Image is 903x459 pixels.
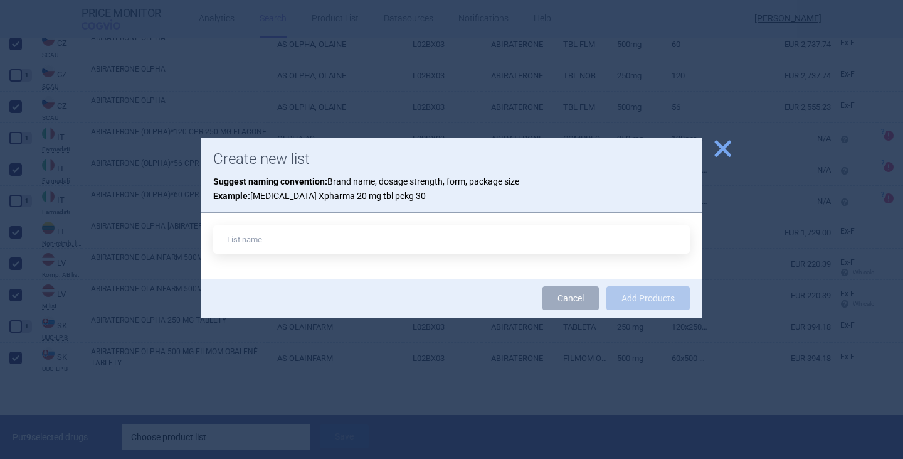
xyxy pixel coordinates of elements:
h1: Create new list [213,150,690,168]
p: Brand name, dosage strength, form, package size [MEDICAL_DATA] Xpharma 20 mg tbl pckg 30 [213,175,690,203]
input: List name [213,225,690,254]
a: Cancel [542,286,599,310]
button: Add Products [606,286,690,310]
strong: Suggest naming convention: [213,176,327,186]
strong: Example: [213,191,250,201]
